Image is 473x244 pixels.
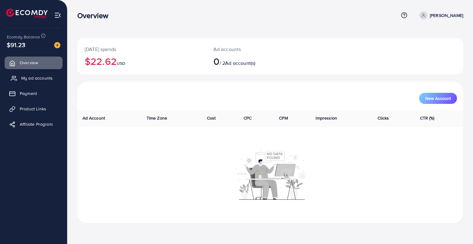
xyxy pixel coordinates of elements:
a: Payment [5,87,63,100]
p: [PERSON_NAME] [430,12,463,19]
img: logo [6,9,48,18]
img: No account [235,149,305,200]
button: New Account [419,93,457,104]
span: My ad accounts [21,75,53,81]
span: CTR (%) [420,115,435,121]
span: Affiliate Program [20,121,53,127]
h3: Overview [77,11,113,20]
a: Affiliate Program [5,118,63,130]
a: My ad accounts [5,72,63,84]
span: Cost [207,115,216,121]
h2: $22.62 [85,55,199,67]
span: Ecomdy Balance [7,34,40,40]
span: USD [117,60,125,66]
span: Ad account(s) [225,60,255,66]
span: New Account [425,96,451,100]
a: Overview [5,57,63,69]
span: Payment [20,90,37,96]
span: $91.23 [7,40,25,49]
span: Clicks [378,115,389,121]
span: Ad Account [83,115,105,121]
span: 0 [213,54,220,68]
span: CPM [279,115,288,121]
img: menu [54,12,61,19]
span: Product Links [20,106,46,112]
span: CPC [244,115,252,121]
h2: / 2 [213,55,295,67]
a: [PERSON_NAME] [417,11,463,19]
span: Overview [20,60,38,66]
p: [DATE] spends [85,45,199,53]
a: Product Links [5,103,63,115]
img: image [54,42,60,48]
span: Time Zone [147,115,167,121]
span: Impression [316,115,337,121]
p: Ad accounts [213,45,295,53]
